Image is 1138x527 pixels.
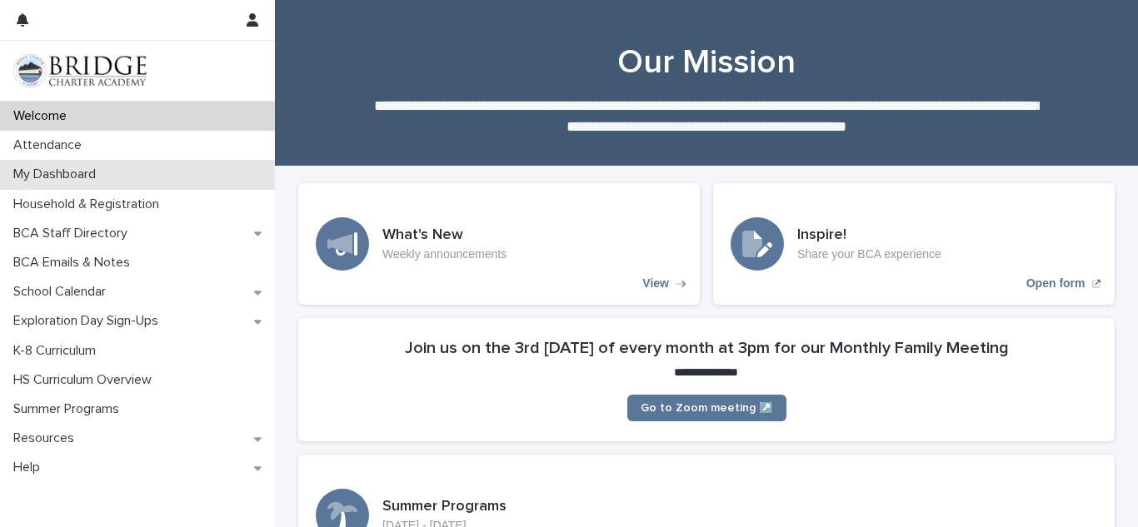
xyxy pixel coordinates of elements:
[7,167,109,182] p: My Dashboard
[7,284,119,300] p: School Calendar
[7,401,132,417] p: Summer Programs
[7,137,95,153] p: Attendance
[7,226,141,241] p: BCA Staff Directory
[7,460,53,475] p: Help
[7,430,87,446] p: Resources
[13,54,147,87] img: V1C1m3IdTEidaUdm9Hs0
[298,42,1115,82] h1: Our Mission
[642,276,669,291] p: View
[1026,276,1086,291] p: Open form
[797,247,941,261] p: Share your BCA experience
[298,183,700,305] a: View
[713,183,1115,305] a: Open form
[405,338,1009,358] h2: Join us on the 3rd [DATE] of every month at 3pm for our Monthly Family Meeting
[7,108,80,124] p: Welcome
[382,226,507,245] h3: What's New
[7,372,165,388] p: HS Curriculum Overview
[7,343,109,359] p: K-8 Curriculum
[382,498,507,516] h3: Summer Programs
[627,395,786,421] a: Go to Zoom meeting ↗️
[7,313,172,329] p: Exploration Day Sign-Ups
[797,226,941,245] h3: Inspire!
[382,247,507,261] p: Weekly announcements
[7,255,143,271] p: BCA Emails & Notes
[7,196,172,212] p: Household & Registration
[641,402,773,414] span: Go to Zoom meeting ↗️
